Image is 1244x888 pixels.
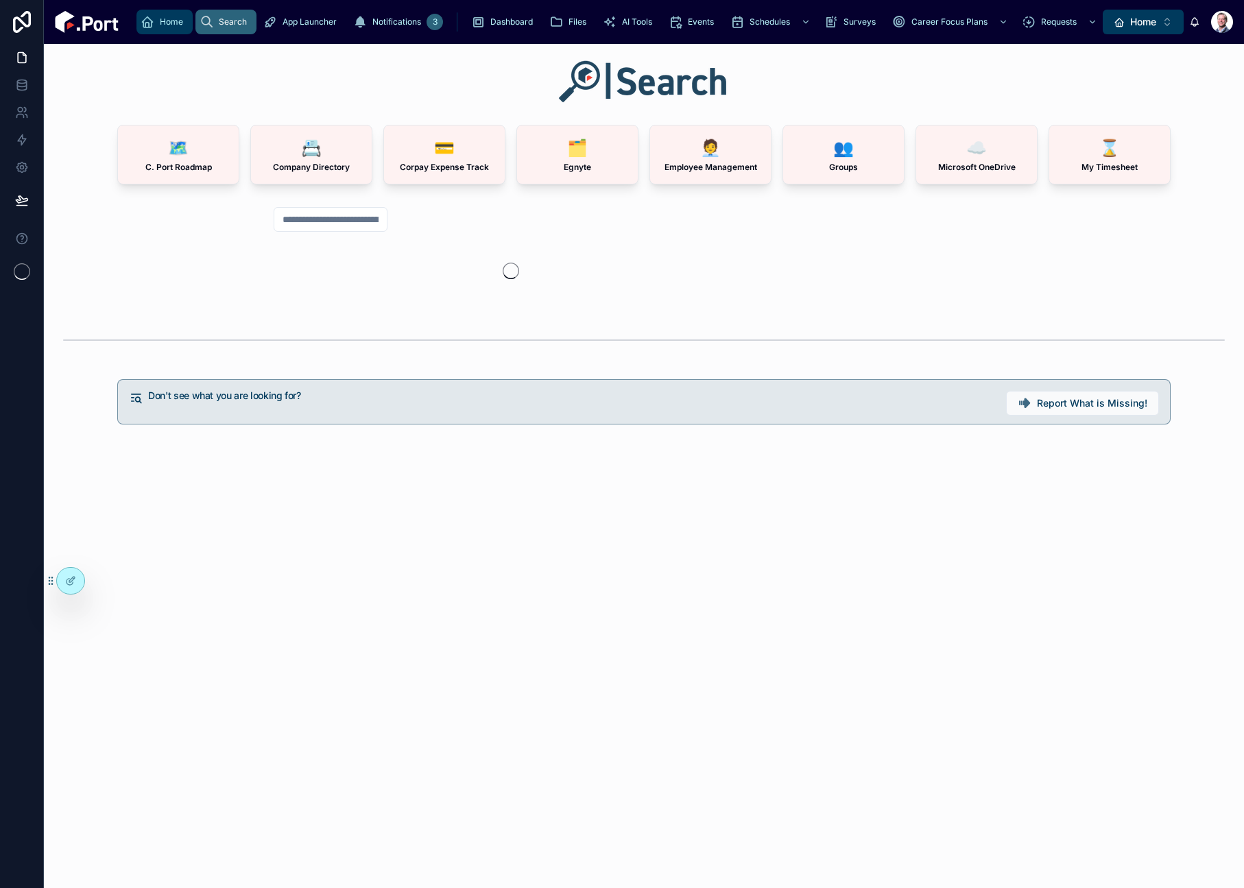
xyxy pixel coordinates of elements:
[750,16,790,27] span: Schedules
[1103,10,1184,34] button: Select Button
[528,136,627,159] h2: 🗂️
[564,162,591,172] strong: Egnyte
[1130,15,1156,29] span: Home
[622,16,652,27] span: AI Tools
[726,10,817,34] a: Schedules
[888,10,1015,34] a: Career Focus Plans
[599,10,662,34] a: AI Tools
[55,11,119,33] img: App logo
[219,16,247,27] span: Search
[1081,162,1138,172] strong: My Timesheet
[1037,396,1147,410] span: Report What is Missing!
[130,7,1103,37] div: scrollable content
[661,136,760,159] h2: 🧑‍💼
[262,136,361,159] h2: 📇
[938,162,1016,172] strong: Microsoft OneDrive
[195,10,256,34] a: Search
[349,10,447,34] a: Notifications3
[665,10,723,34] a: Events
[1006,391,1159,416] button: Report What is Missing!
[467,10,542,34] a: Dashboard
[160,16,183,27] span: Home
[569,16,586,27] span: Files
[1041,16,1077,27] span: Requests
[545,10,596,34] a: Files
[372,16,421,27] span: Notifications
[688,16,714,27] span: Events
[148,391,995,400] h5: Don't see what you are looking for?
[911,16,988,27] span: Career Focus Plans
[927,136,1026,159] h2: ☁️
[145,162,212,172] strong: C. Port Roadmap
[259,10,346,34] a: App Launcher
[665,162,757,172] strong: Employee Management
[283,16,337,27] span: App Launcher
[1018,10,1104,34] a: Requests
[427,14,443,30] div: 3
[400,162,489,172] strong: Corpay Expense Track
[844,16,876,27] span: Surveys
[1060,136,1159,159] h2: ⌛
[829,162,858,172] strong: Groups
[490,16,533,27] span: Dashboard
[129,136,228,159] h2: 🗺️
[794,136,893,159] h2: 👥
[273,162,350,172] strong: Company Directory
[136,10,193,34] a: Home
[395,136,494,159] h2: 💳
[558,60,730,103] img: 23039-22673-dashsban.png
[820,10,885,34] a: Surveys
